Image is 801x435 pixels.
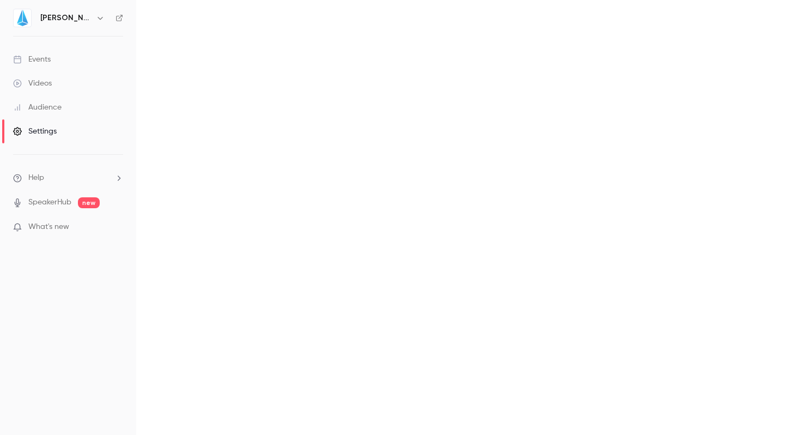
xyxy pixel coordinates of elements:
[14,9,31,27] img: Jin
[40,13,92,23] h6: [PERSON_NAME]
[13,126,57,137] div: Settings
[78,197,100,208] span: new
[28,221,69,233] span: What's new
[13,172,123,184] li: help-dropdown-opener
[13,78,52,89] div: Videos
[28,197,71,208] a: SpeakerHub
[13,102,62,113] div: Audience
[28,172,44,184] span: Help
[13,54,51,65] div: Events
